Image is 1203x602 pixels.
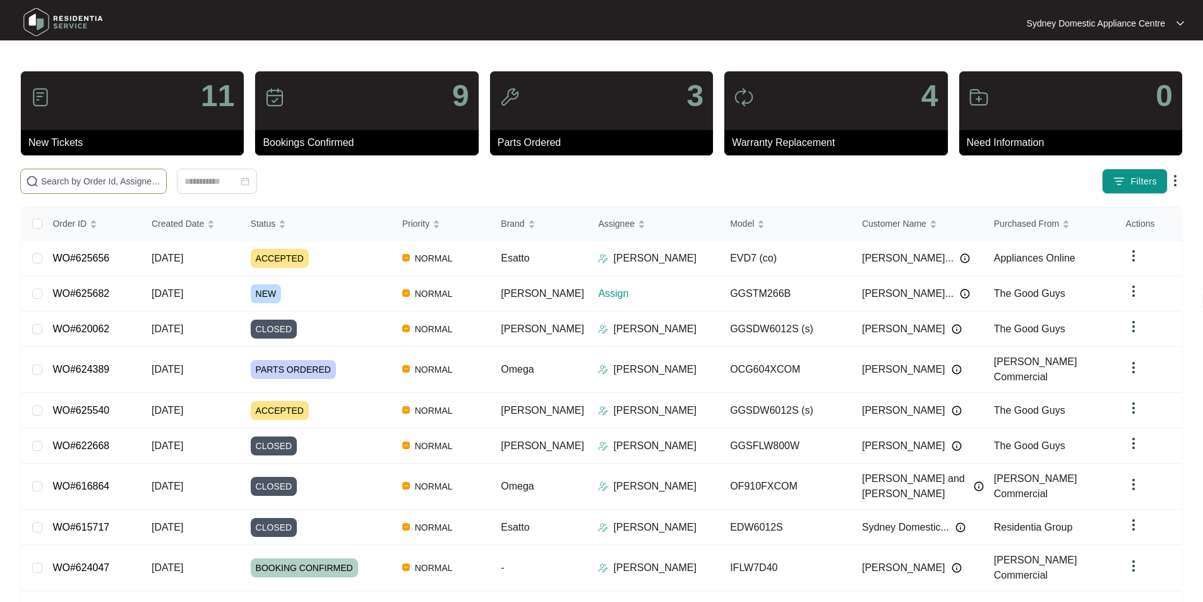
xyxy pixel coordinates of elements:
th: Customer Name [852,207,984,241]
span: [DATE] [152,253,183,263]
img: search-icon [26,175,39,188]
p: 3 [686,81,703,111]
a: WO#620062 [52,323,109,334]
td: GGSTM266B [720,276,852,311]
td: OCG604XCOM [720,347,852,393]
input: Search by Order Id, Assignee Name, Customer Name, Brand and Model [41,174,161,188]
img: Vercel Logo [402,406,410,414]
p: 4 [921,81,938,111]
img: Assigner Icon [598,563,608,573]
img: Info icon [955,522,966,533]
img: Vercel Logo [402,563,410,571]
span: The Good Guys [994,440,1065,451]
img: Assigner Icon [598,406,608,416]
img: Assigner Icon [598,441,608,451]
img: dropdown arrow [1126,477,1141,492]
a: WO#624047 [52,562,109,573]
img: Vercel Logo [402,482,410,490]
span: [PERSON_NAME] [501,323,584,334]
p: Assign [598,286,720,301]
img: dropdown arrow [1126,400,1141,416]
span: NEW [251,284,282,303]
span: [DATE] [152,405,183,416]
span: [PERSON_NAME] [501,288,584,299]
img: Info icon [974,481,984,491]
span: [DATE] [152,323,183,334]
span: NORMAL [410,286,458,301]
span: Omega [501,481,534,491]
td: IFLW7D40 [720,545,852,591]
img: dropdown arrow [1126,360,1141,375]
p: [PERSON_NAME] [613,362,697,377]
p: [PERSON_NAME] [613,251,697,266]
span: Order ID [52,217,87,231]
span: Customer Name [862,217,926,231]
p: 11 [201,81,234,111]
span: ACCEPTED [251,249,309,268]
a: WO#622668 [52,440,109,451]
span: [PERSON_NAME] [862,322,945,337]
img: Assigner Icon [598,481,608,491]
span: Created Date [152,217,204,231]
p: [PERSON_NAME] [613,403,697,418]
span: [PERSON_NAME] [862,560,945,575]
img: dropdown arrow [1126,284,1141,299]
span: NORMAL [410,322,458,337]
img: Assigner Icon [598,324,608,334]
img: Info icon [960,289,970,299]
img: dropdown arrow [1176,20,1184,27]
span: Status [251,217,276,231]
img: Vercel Logo [402,289,410,297]
a: WO#616864 [52,481,109,491]
span: - [501,562,504,573]
a: WO#625682 [52,288,109,299]
span: ACCEPTED [251,401,309,420]
span: [DATE] [152,562,183,573]
span: BOOKING CONFIRMED [251,558,358,577]
a: WO#624389 [52,364,109,375]
img: dropdown arrow [1126,436,1141,451]
span: Assignee [598,217,635,231]
img: residentia service logo [19,3,107,41]
span: NORMAL [410,479,458,494]
span: Sydney Domestic... [862,520,949,535]
span: Residentia Group [994,522,1073,533]
img: dropdown arrow [1168,173,1183,188]
span: Brand [501,217,524,231]
img: Assigner Icon [598,522,608,533]
img: dropdown arrow [1126,558,1141,574]
img: Vercel Logo [402,365,410,373]
span: [PERSON_NAME] Commercial [994,356,1077,382]
p: [PERSON_NAME] [613,322,697,337]
p: [PERSON_NAME] [613,560,697,575]
th: Created Date [141,207,241,241]
span: Appliances Online [994,253,1075,263]
img: Info icon [952,324,962,334]
td: GGSDW6012S (s) [720,393,852,428]
span: [PERSON_NAME] and [PERSON_NAME] [862,471,967,502]
span: [DATE] [152,364,183,375]
img: Vercel Logo [402,442,410,449]
span: The Good Guys [994,405,1065,416]
td: GGSDW6012S (s) [720,311,852,347]
a: WO#615717 [52,522,109,533]
p: Warranty Replacement [732,135,947,150]
th: Purchased From [984,207,1116,241]
span: Esatto [501,253,529,263]
span: [PERSON_NAME] [501,440,584,451]
span: [PERSON_NAME] Commercial [994,555,1077,581]
span: [DATE] [152,522,183,533]
th: Actions [1116,207,1182,241]
img: dropdown arrow [1126,248,1141,263]
span: [PERSON_NAME] [501,405,584,416]
span: NORMAL [410,403,458,418]
img: filter icon [1113,175,1125,188]
span: Priority [402,217,430,231]
td: EVD7 (co) [720,241,852,276]
p: Parts Ordered [498,135,713,150]
span: NORMAL [410,560,458,575]
p: Bookings Confirmed [263,135,478,150]
span: NORMAL [410,362,458,377]
img: dropdown arrow [1126,319,1141,334]
a: WO#625540 [52,405,109,416]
